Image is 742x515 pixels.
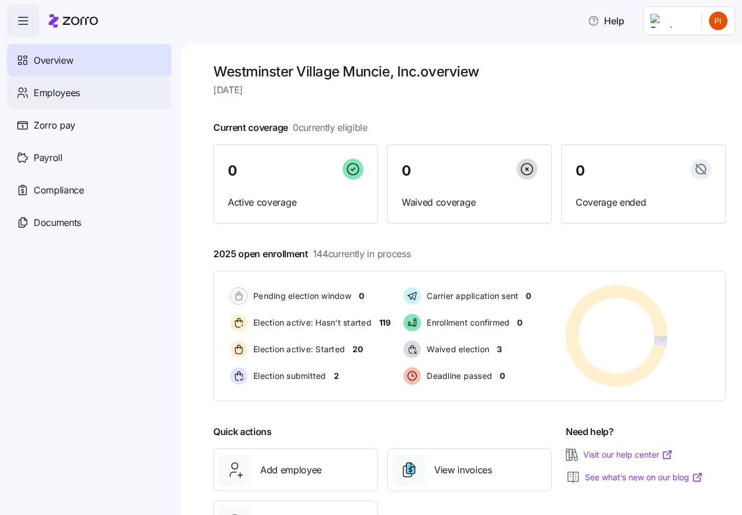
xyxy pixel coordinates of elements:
[7,44,172,76] a: Overview
[34,183,84,198] span: Compliance
[423,344,489,355] span: Waived election
[352,344,362,355] span: 20
[650,14,692,28] img: Employer logo
[517,317,522,328] span: 0
[497,344,502,355] span: 3
[402,195,537,210] span: Waived coverage
[7,174,172,206] a: Compliance
[7,206,172,239] a: Documents
[7,141,172,174] a: Payroll
[359,290,364,302] span: 0
[7,109,172,141] a: Zorro pay
[526,290,531,302] span: 0
[313,247,411,261] span: 144 currently in process
[566,425,614,439] span: Need help?
[334,370,339,382] span: 2
[293,120,368,135] span: 0 currently eligible
[34,118,75,133] span: Zorro pay
[34,151,63,165] span: Payroll
[7,76,172,109] a: Employees
[423,370,492,382] span: Deadline passed
[434,463,492,477] span: View invoices
[228,164,237,178] span: 0
[34,53,73,68] span: Overview
[576,164,585,178] span: 0
[585,472,703,483] a: See what’s new on our blog
[250,370,326,382] span: Election submitted
[423,290,518,302] span: Carrier application sent
[379,317,391,328] span: 119
[213,247,410,261] span: 2025 open enrollment
[709,12,728,30] img: 24d6825ccf4887a4818050cadfd93e6d
[583,449,673,461] a: Visit our help center
[500,370,505,382] span: 0
[260,463,322,477] span: Add employee
[213,63,726,81] h1: Westminster Village Muncie, Inc. overview
[423,317,510,328] span: Enrollment confirmed
[576,195,711,210] span: Coverage ended
[213,83,726,97] span: [DATE]
[250,290,351,302] span: Pending election window
[250,317,372,328] span: Election active: Hasn't started
[34,86,80,100] span: Employees
[34,216,81,230] span: Documents
[228,195,363,210] span: Active coverage
[213,120,368,135] span: Current coverage
[250,344,345,355] span: Election active: Started
[402,164,411,178] span: 0
[588,14,624,28] span: Help
[213,425,272,439] span: Quick actions
[579,9,634,32] button: Help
